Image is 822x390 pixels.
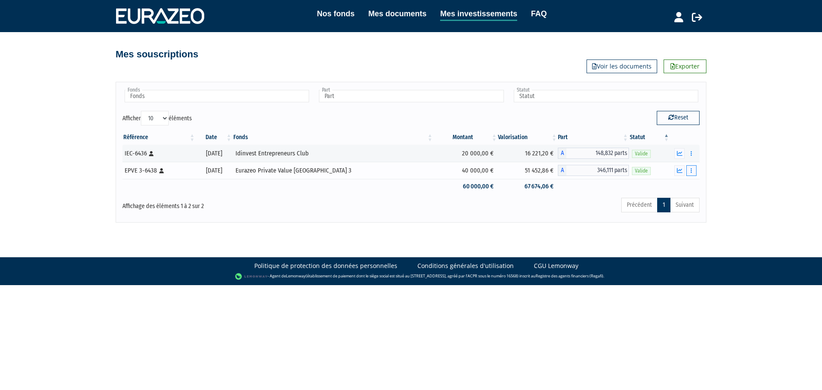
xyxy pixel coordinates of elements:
[199,166,229,175] div: [DATE]
[566,165,629,176] span: 346,111 parts
[434,130,498,145] th: Montant: activer pour trier la colonne par ordre croissant
[159,168,164,173] i: [Français] Personne physique
[235,149,431,158] div: Idinvest Entrepreneurs Club
[670,198,700,212] a: Suivant
[116,8,204,24] img: 1732889491-logotype_eurazeo_blanc_rvb.png
[558,130,629,145] th: Part: activer pour trier la colonne par ordre croissant
[122,111,192,125] label: Afficher éléments
[498,179,558,194] td: 67 674,06 €
[534,262,578,270] a: CGU Lemonway
[317,8,354,20] a: Nos fonds
[632,167,651,175] span: Valide
[235,166,431,175] div: Eurazeo Private Value [GEOGRAPHIC_DATA] 3
[232,130,434,145] th: Fonds: activer pour trier la colonne par ordre croissant
[254,262,397,270] a: Politique de protection des données personnelles
[558,165,566,176] span: A
[116,49,198,60] h4: Mes souscriptions
[498,145,558,162] td: 16 221,20 €
[368,8,426,20] a: Mes documents
[566,148,629,159] span: 148,832 parts
[536,273,603,279] a: Registre des agents financiers (Regafi)
[199,149,229,158] div: [DATE]
[498,162,558,179] td: 51 452,86 €
[141,111,169,125] select: Afficheréléments
[558,148,566,159] span: A
[9,272,813,281] div: - Agent de (établissement de paiement dont le siège social est situé au [STREET_ADDRESS], agréé p...
[235,272,268,281] img: logo-lemonway.png
[558,165,629,176] div: A - Eurazeo Private Value Europe 3
[125,166,193,175] div: EPVE 3-6438
[122,130,196,145] th: Référence : activer pour trier la colonne par ordre croissant
[664,60,706,73] a: Exporter
[621,198,658,212] a: Précédent
[122,197,355,211] div: Affichage des éléments 1 à 2 sur 2
[629,130,670,145] th: Statut : activer pour trier la colonne par ordre d&eacute;croissant
[149,151,154,156] i: [Français] Personne physique
[434,179,498,194] td: 60 000,00 €
[558,148,629,159] div: A - Idinvest Entrepreneurs Club
[657,198,670,212] a: 1
[587,60,657,73] a: Voir les documents
[531,8,547,20] a: FAQ
[498,130,558,145] th: Valorisation: activer pour trier la colonne par ordre croissant
[440,8,517,21] a: Mes investissements
[125,149,193,158] div: IEC-6436
[196,130,232,145] th: Date: activer pour trier la colonne par ordre croissant
[417,262,514,270] a: Conditions générales d'utilisation
[286,273,306,279] a: Lemonway
[434,145,498,162] td: 20 000,00 €
[657,111,700,125] button: Reset
[632,150,651,158] span: Valide
[434,162,498,179] td: 40 000,00 €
